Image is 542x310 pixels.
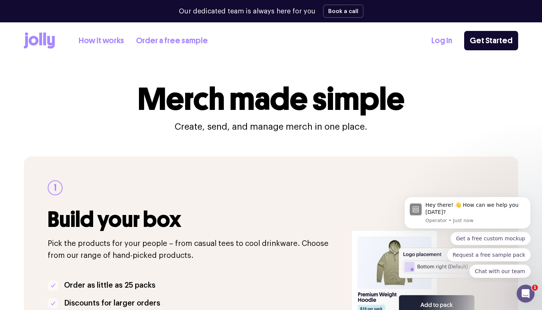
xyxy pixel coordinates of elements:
iframe: Intercom live chat [517,285,535,303]
p: Order as little as 25 packs [64,279,155,291]
p: Pick the products for your people – from casual tees to cool drinkware. Choose from our range of ... [48,238,342,262]
h1: Merch made simple [138,83,405,115]
h3: Build your box [48,207,342,232]
a: Log In [431,35,452,47]
a: Order a free sample [136,35,208,47]
p: Our dedicated team is always here for you [179,6,316,16]
span: 1 [532,285,538,291]
p: Create, send, and manage merch in one place. [175,121,367,133]
a: Get Started [464,31,518,50]
iframe: Intercom notifications message [393,190,542,282]
div: 1 [48,180,63,195]
p: Discounts for larger orders [64,297,160,309]
button: Book a call [323,4,364,18]
a: How it works [79,35,124,47]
